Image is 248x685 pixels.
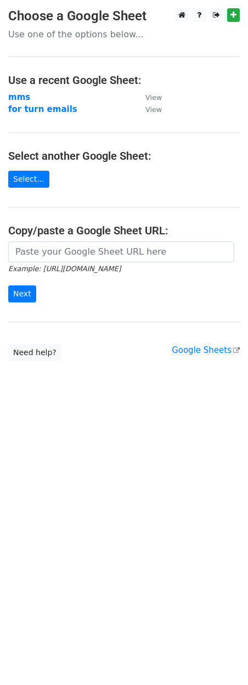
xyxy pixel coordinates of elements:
a: View [134,92,162,102]
small: View [145,105,162,114]
input: Next [8,285,36,302]
small: Example: [URL][DOMAIN_NAME] [8,265,121,273]
h4: Use a recent Google Sheet: [8,74,240,87]
small: View [145,93,162,102]
a: mms [8,92,30,102]
input: Paste your Google Sheet URL here [8,242,234,262]
h4: Select another Google Sheet: [8,149,240,162]
h3: Choose a Google Sheet [8,8,240,24]
p: Use one of the options below... [8,29,240,40]
a: Need help? [8,344,61,361]
h4: Copy/paste a Google Sheet URL: [8,224,240,237]
a: Select... [8,171,49,188]
a: Google Sheets [172,345,240,355]
a: View [134,104,162,114]
a: for turn emails [8,104,77,114]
